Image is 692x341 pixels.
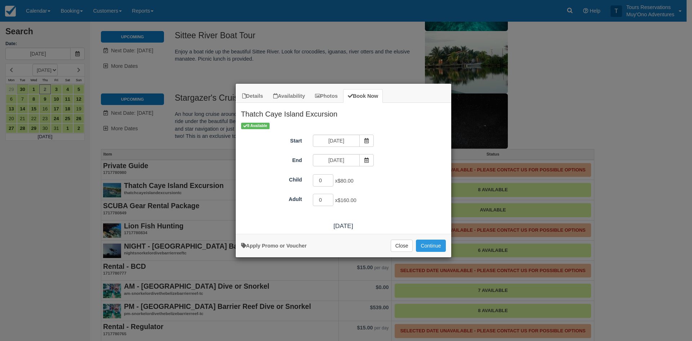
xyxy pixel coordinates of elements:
[338,178,354,184] span: $80.00
[238,89,268,103] a: Details
[343,89,383,103] a: Book Now
[338,198,356,204] span: $160.00
[335,178,353,184] span: x
[310,89,342,103] a: Photos
[335,198,356,204] span: x
[236,103,451,230] div: Item Modal
[241,123,270,129] span: 8 Available
[236,135,307,145] label: Start
[236,154,307,164] label: End
[333,222,353,229] span: [DATE]
[236,193,307,203] label: Adult
[236,103,451,122] h2: Thatch Caye Island Excursion
[313,174,334,187] input: Child
[236,174,307,184] label: Child
[313,194,334,206] input: Adult
[391,240,413,252] button: Close
[416,240,445,252] button: Add to Booking
[269,89,310,103] a: Availability
[241,243,307,249] a: Apply Voucher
